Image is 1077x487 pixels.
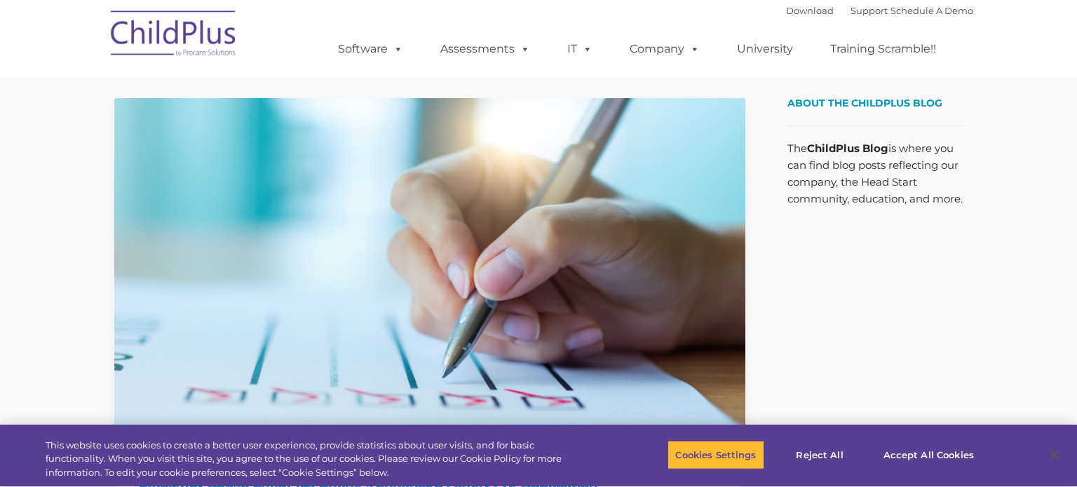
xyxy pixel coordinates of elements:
[786,5,834,16] a: Download
[816,35,950,63] a: Training Scramble!!
[1039,439,1070,470] button: Close
[786,5,973,16] font: |
[46,439,592,480] div: This website uses cookies to create a better user experience, provide statistics about user visit...
[776,440,864,469] button: Reject All
[114,98,745,453] img: Efficiency Boost: ChildPlus Online's Enhanced Family Pre-Application Process - Streamlining Appli...
[104,1,244,71] img: ChildPlus by Procare Solutions
[787,140,963,207] p: The is where you can find blog posts reflecting our company, the Head Start community, education,...
[426,35,544,63] a: Assessments
[787,97,942,109] span: About the ChildPlus Blog
[723,35,807,63] a: University
[851,5,888,16] a: Support
[876,440,982,469] button: Accept All Cookies
[807,142,888,155] strong: ChildPlus Blog
[890,5,973,16] a: Schedule A Demo
[324,35,417,63] a: Software
[616,35,714,63] a: Company
[553,35,607,63] a: IT
[668,440,764,469] button: Cookies Settings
